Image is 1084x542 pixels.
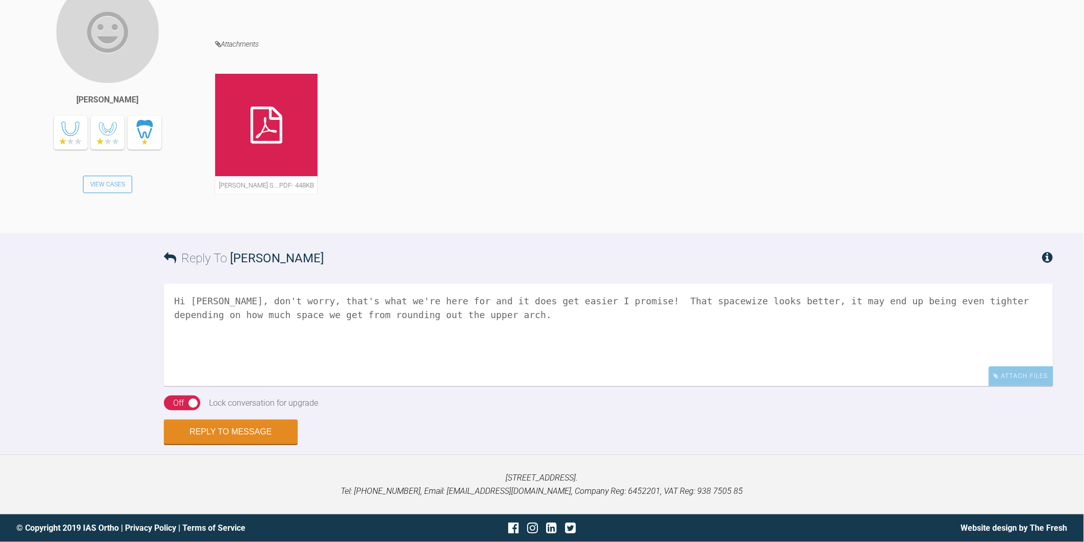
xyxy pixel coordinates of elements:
a: Terms of Service [182,523,245,533]
span: [PERSON_NAME] s….pdf - 448KB [215,176,318,194]
textarea: Hi [PERSON_NAME], don't worry, that's what we're here for and it does get easier I promise! That ... [164,284,1053,386]
div: Off [173,397,184,410]
h4: Attachments [215,38,1053,51]
a: View Cases [83,176,132,193]
div: Lock conversation for upgrade [210,397,319,410]
h3: Reply To [164,248,324,268]
div: [PERSON_NAME] [77,93,139,107]
div: © Copyright 2019 IAS Ortho | | [16,522,367,535]
div: Attach Files [989,366,1053,386]
button: Reply to Message [164,420,298,444]
p: [STREET_ADDRESS]. Tel: [PHONE_NUMBER], Email: [EMAIL_ADDRESS][DOMAIN_NAME], Company Reg: 6452201,... [16,471,1068,497]
a: Website design by The Fresh [961,523,1068,533]
a: Privacy Policy [125,523,176,533]
span: [PERSON_NAME] [230,251,324,265]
